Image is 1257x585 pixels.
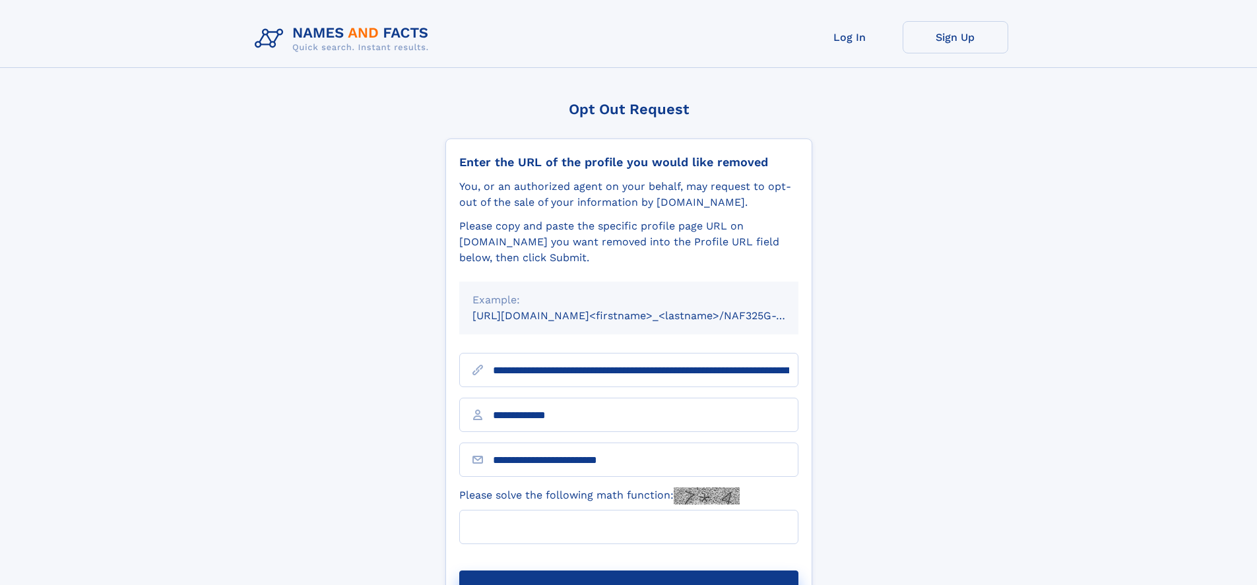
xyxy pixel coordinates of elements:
[797,21,903,53] a: Log In
[472,309,823,322] small: [URL][DOMAIN_NAME]<firstname>_<lastname>/NAF325G-xxxxxxxx
[459,155,798,169] div: Enter the URL of the profile you would like removed
[249,21,439,57] img: Logo Names and Facts
[445,101,812,117] div: Opt Out Request
[903,21,1008,53] a: Sign Up
[459,218,798,266] div: Please copy and paste the specific profile page URL on [DOMAIN_NAME] you want removed into the Pr...
[472,292,785,308] div: Example:
[459,487,740,505] label: Please solve the following math function:
[459,179,798,210] div: You, or an authorized agent on your behalf, may request to opt-out of the sale of your informatio...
